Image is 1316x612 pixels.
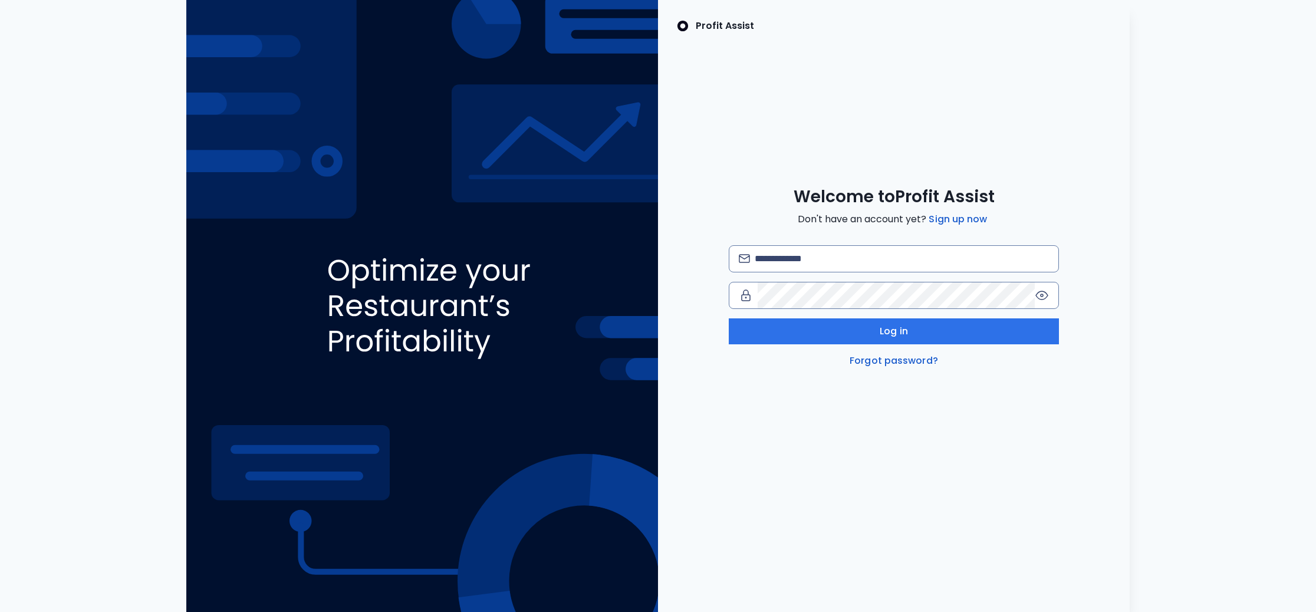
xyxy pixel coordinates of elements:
p: Profit Assist [696,19,754,33]
img: email [739,254,750,263]
img: SpotOn Logo [677,19,689,33]
span: Welcome to Profit Assist [794,186,995,208]
span: Don't have an account yet? [798,212,989,226]
a: Forgot password? [847,354,940,368]
button: Log in [729,318,1059,344]
a: Sign up now [926,212,989,226]
span: Log in [880,324,908,338]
